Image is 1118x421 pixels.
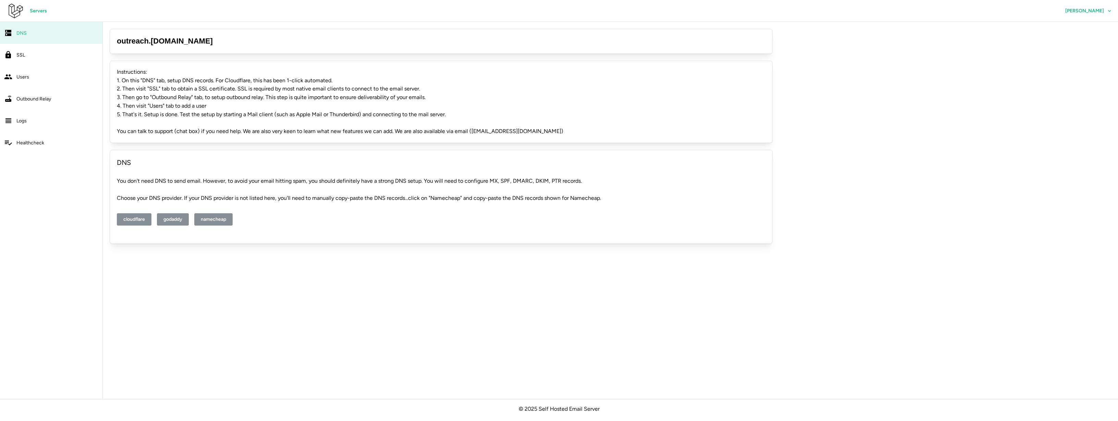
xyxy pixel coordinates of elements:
button: godaddy [157,213,189,226]
span: Logs [16,118,27,124]
p: 4. Then visit "Users" tab to add a user [117,102,765,110]
p: 5. That's it. Setup is done. Test the setup by starting a Mail client (such as Apple Mail or Thun... [117,110,765,119]
p: You don't need DNS to send email. However, to avoid your email hitting spam, you should definitel... [117,177,765,185]
span: Outbound Relay [16,96,51,102]
p: 2. Then visit "SSL" tab to obtain a SSL certificate. SSL is required by most native email clients... [117,85,765,93]
button: namecheap [194,213,233,226]
span: cloudflare [123,214,145,225]
span: SSL [16,52,25,58]
span: DNS [16,30,27,36]
p: 1. On this "DNS" tab, setup DNS records. For Cloudflare, this has been 1-click automated. [117,76,765,85]
p: 3. Then go to "Outbound Relay" tab, to setup outbound relay. This step is quite important to ensu... [117,93,765,102]
p: Instructions: [117,68,765,76]
a: Servers [23,5,53,17]
span: namecheap [201,214,226,225]
span: godaddy [163,214,182,225]
span: Healthcheck [16,140,44,146]
p: Choose your DNS provider. If your DNS provider is not listed here, you'll need to manually copy-p... [117,194,765,203]
button: cloudflare [117,213,151,226]
p: You can talk to support (chat box) if you need help. We are also very keen to learn what new feat... [117,127,765,136]
span: Users [16,74,29,80]
span: Servers [30,5,47,17]
button: [PERSON_NAME] [1059,5,1118,17]
span: [PERSON_NAME] [1065,9,1104,13]
p: DNS [117,157,765,168]
h3: outreach . [DOMAIN_NAME] [117,36,765,47]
